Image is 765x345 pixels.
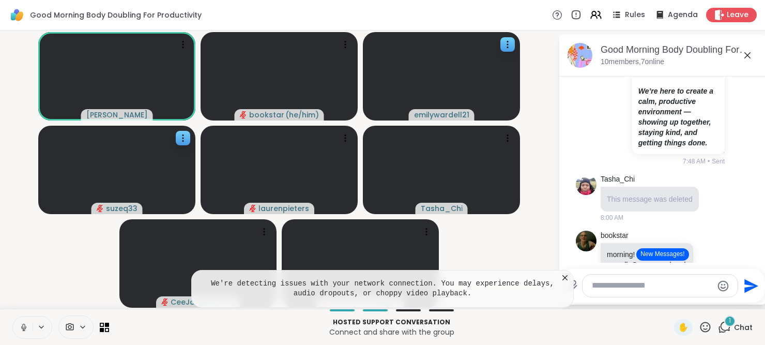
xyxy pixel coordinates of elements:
span: Agenda [668,10,698,20]
span: audio-muted [240,111,247,118]
span: ( he/him ) [285,110,319,120]
img: ShareWell Logomark [8,6,26,24]
span: audio-muted [97,205,104,212]
img: Good Morning Body Doubling For Productivity, Sep 15 [568,43,592,68]
pre: We're detecting issues with your network connection. You may experience delays, audio dropouts, o... [204,279,561,299]
img: https://sharewell-space-live.sfo3.digitaloceanspaces.com/user-generated/535310fa-e9f2-4698-8a7d-4... [576,231,596,251]
textarea: Type your message [592,280,712,291]
span: Rules [625,10,645,20]
span: laurenpieters [258,203,309,214]
span: [PERSON_NAME] [86,110,148,120]
span: suzeq33 [106,203,137,214]
p: morning! good to see you all. Gonna go ahead & start. Studying, paying bills, answering messages,... [607,249,687,301]
span: Tasha_Chi [421,203,463,214]
button: Emoji picker [717,280,729,292]
p: Hosted support conversation [115,318,668,327]
button: Send [738,274,761,297]
span: This message was deleted [607,195,693,203]
p: Connect and share with the group [115,327,668,337]
span: Good Morning Body Doubling For Productivity [30,10,202,20]
button: New Messages! [636,248,688,261]
span: bookstar [249,110,284,120]
span: 8:00 AM [601,213,623,222]
a: Tasha_Chi [601,174,635,185]
img: https://sharewell-space-live.sfo3.digitaloceanspaces.com/user-generated/de19b42f-500a-4d77-9f86-5... [576,174,596,195]
strong: We’re here to create a calm, productive environment — showing up together, staying kind, and gett... [638,87,713,147]
span: Leave [727,10,748,20]
span: • [708,157,710,166]
p: 10 members, 7 online [601,57,664,67]
span: Chat [734,322,753,333]
div: Good Morning Body Doubling For Productivity, [DATE] [601,43,758,56]
span: emilywardell21 [414,110,469,120]
span: audio-muted [161,298,169,306]
a: bookstar [601,231,629,241]
span: 7:48 AM [683,157,706,166]
span: ✋ [678,321,688,334]
span: Sent [712,157,725,166]
span: 1 [729,317,731,325]
span: CeeJai [171,297,196,307]
span: audio-muted [249,205,256,212]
